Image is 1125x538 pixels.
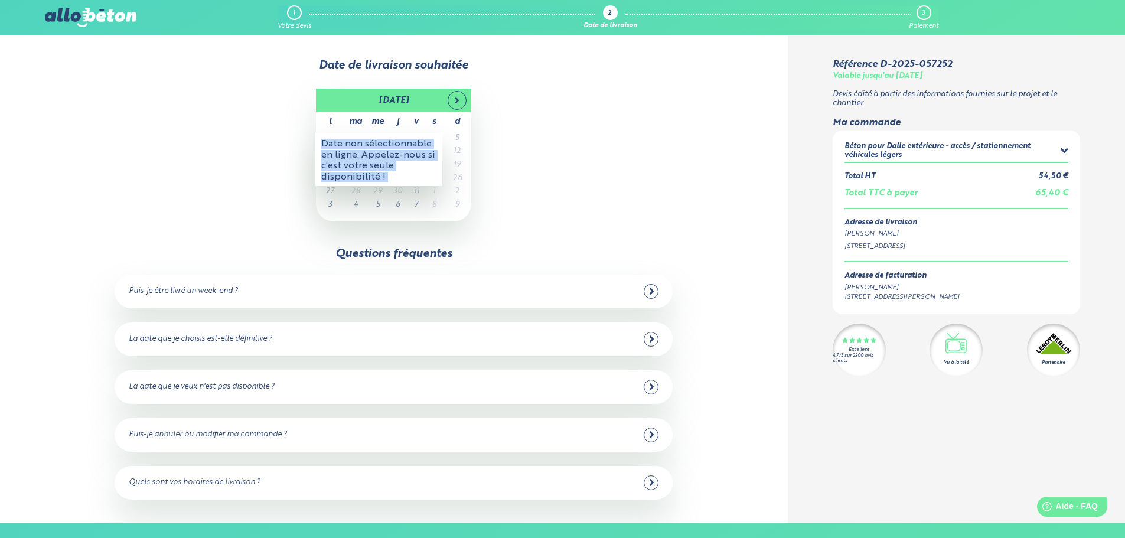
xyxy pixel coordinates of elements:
[45,59,742,72] div: Date de livraison souhaitée
[833,72,922,81] div: Valable jusqu'au [DATE]
[833,353,886,364] div: 4.7/5 sur 2300 avis clients
[129,478,260,487] div: Quels sont vos horaires de livraison ?
[407,198,425,212] td: 7
[443,185,471,198] td: 2
[315,133,442,186] div: Date non sélectionnable en ligne. Appelez-nous si c'est votre seule disponibilité !
[909,22,938,30] div: Paiement
[443,198,471,212] td: 9
[833,118,1080,128] div: Ma commande
[45,8,136,27] img: allobéton
[316,198,344,212] td: 3
[367,198,389,212] td: 5
[293,9,295,17] div: 1
[129,287,238,296] div: Puis-je être livré un week-end ?
[129,335,272,344] div: La date que je choisis est-elle définitive ?
[425,112,443,132] th: s
[344,185,367,198] td: 28
[844,242,1068,252] div: [STREET_ADDRESS]
[844,219,1068,227] div: Adresse de livraison
[344,112,367,132] th: ma
[316,132,344,145] td: 29
[129,431,287,439] div: Puis-je annuler ou modifier ma commande ?
[849,347,869,353] div: Excellent
[344,132,367,145] td: 30
[278,22,311,30] div: Votre devis
[344,89,443,112] th: [DATE]
[407,185,425,198] td: 31
[278,5,311,30] a: 1 Votre devis
[335,247,452,260] div: Questions fréquentes
[316,112,344,132] th: l
[922,9,925,17] div: 3
[425,198,443,212] td: 8
[1042,359,1065,366] div: Partenaire
[1039,172,1068,181] div: 54,50 €
[367,132,389,145] td: 1
[1035,189,1068,197] span: 65,40 €
[608,10,611,18] div: 2
[344,198,367,212] td: 4
[389,198,407,212] td: 6
[407,132,425,145] td: 3
[367,185,389,198] td: 29
[443,112,471,132] th: d
[833,59,952,70] div: Référence D-2025-057252
[443,132,471,145] td: 5
[944,359,969,366] div: Vu à la télé
[844,142,1068,162] summary: Béton pour Dalle extérieure - accès / stationnement véhicules légers
[844,172,875,181] div: Total HT
[833,90,1080,107] p: Devis édité à partir des informations fournies sur le projet et le chantier
[389,185,407,198] td: 30
[129,383,275,392] div: La date que je veux n'est pas disponible ?
[583,22,637,30] div: Date de livraison
[844,292,960,302] div: [STREET_ADDRESS][PERSON_NAME]
[367,112,389,132] th: me
[443,158,471,172] td: 19
[389,112,407,132] th: j
[425,185,443,198] td: 1
[844,229,1068,239] div: [PERSON_NAME]
[844,188,918,198] div: Total TTC à payer
[1020,492,1112,525] iframe: Help widget launcher
[316,185,344,198] td: 27
[389,132,407,145] td: 2
[407,112,425,132] th: v
[844,283,960,293] div: [PERSON_NAME]
[443,145,471,158] td: 12
[909,5,938,30] a: 3 Paiement
[443,172,471,185] td: 26
[583,5,637,30] a: 2 Date de livraison
[844,272,960,281] div: Adresse de facturation
[844,142,1061,159] div: Béton pour Dalle extérieure - accès / stationnement véhicules légers
[425,132,443,145] td: 4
